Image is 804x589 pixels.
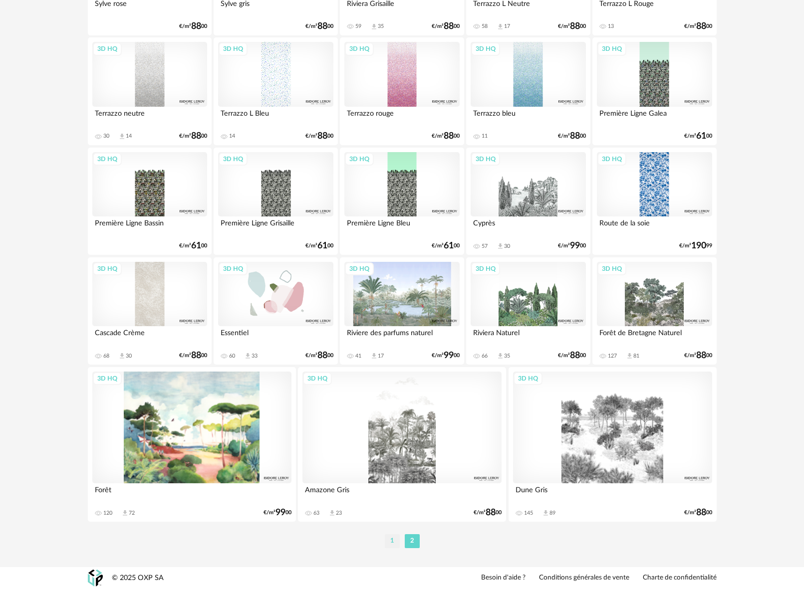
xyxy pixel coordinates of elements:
[497,23,504,30] span: Download icon
[597,262,626,275] div: 3D HQ
[378,23,384,30] div: 35
[112,574,164,583] div: © 2025 OXP SA
[340,148,464,255] a: 3D HQ Première Ligne Bleu €/m²6100
[466,148,590,255] a: 3D HQ Cyprès 57 Download icon 30 €/m²9900
[471,326,585,346] div: Riviera Naturel
[597,326,712,346] div: Forêt de Bretagne Naturel
[355,353,361,360] div: 41
[471,42,500,55] div: 3D HQ
[679,242,712,249] div: €/m² 99
[305,242,333,249] div: €/m² 00
[229,133,235,140] div: 14
[643,574,717,583] a: Charte de confidentialité
[482,353,488,360] div: 66
[432,23,460,30] div: €/m² 00
[103,133,109,140] div: 30
[466,37,590,145] a: 3D HQ Terrazzo bleu 11 €/m²8800
[344,107,459,127] div: Terrazzo rouge
[219,153,248,166] div: 3D HQ
[252,353,258,360] div: 33
[482,243,488,250] div: 57
[191,23,201,30] span: 88
[92,107,207,127] div: Terrazzo neutre
[305,352,333,359] div: €/m² 00
[179,23,207,30] div: €/m² 00
[570,23,580,30] span: 88
[592,148,716,255] a: 3D HQ Route de la soie €/m²19099
[558,23,586,30] div: €/m² 00
[93,153,122,166] div: 3D HQ
[92,483,291,503] div: Forêt
[336,510,342,517] div: 23
[218,107,333,127] div: Terrazzo L Bleu
[305,133,333,140] div: €/m² 00
[218,326,333,346] div: Essentiel
[218,216,333,236] div: Première Ligne Grisaille
[244,352,252,360] span: Download icon
[542,509,549,517] span: Download icon
[191,133,201,140] span: 88
[444,133,454,140] span: 88
[558,242,586,249] div: €/m² 00
[118,352,126,360] span: Download icon
[93,262,122,275] div: 3D HQ
[497,352,504,360] span: Download icon
[444,352,454,359] span: 99
[370,23,378,30] span: Download icon
[597,153,626,166] div: 3D HQ
[432,242,460,249] div: €/m² 00
[684,23,712,30] div: €/m² 00
[214,257,337,365] a: 3D HQ Essentiel 60 Download icon 33 €/m²8800
[370,352,378,360] span: Download icon
[103,510,112,517] div: 120
[539,574,629,583] a: Conditions générales de vente
[471,216,585,236] div: Cyprès
[513,483,712,503] div: Dune Gris
[214,148,337,255] a: 3D HQ Première Ligne Grisaille €/m²6100
[432,352,460,359] div: €/m² 00
[345,153,374,166] div: 3D HQ
[597,216,712,236] div: Route de la soie
[524,510,533,517] div: 145
[313,510,319,517] div: 63
[633,353,639,360] div: 81
[378,353,384,360] div: 17
[229,353,235,360] div: 60
[514,372,542,385] div: 3D HQ
[626,352,633,360] span: Download icon
[317,242,327,249] span: 61
[179,352,207,359] div: €/m² 00
[344,326,459,346] div: Riviere des parfums naturel
[93,372,122,385] div: 3D HQ
[558,352,586,359] div: €/m² 00
[509,367,717,522] a: 3D HQ Dune Gris 145 Download icon 89 €/m²8800
[355,23,361,30] div: 59
[497,242,504,250] span: Download icon
[345,262,374,275] div: 3D HQ
[179,242,207,249] div: €/m² 00
[444,242,454,249] span: 61
[474,509,502,516] div: €/m² 00
[482,133,488,140] div: 11
[684,352,712,359] div: €/m² 00
[482,23,488,30] div: 58
[696,23,706,30] span: 88
[684,509,712,516] div: €/m² 00
[486,509,496,516] span: 88
[471,262,500,275] div: 3D HQ
[88,570,103,587] img: OXP
[696,509,706,516] span: 88
[696,352,706,359] span: 88
[466,257,590,365] a: 3D HQ Riviera Naturel 66 Download icon 35 €/m²8800
[471,107,585,127] div: Terrazzo bleu
[471,153,500,166] div: 3D HQ
[481,574,526,583] a: Besoin d'aide ?
[608,353,617,360] div: 127
[504,23,510,30] div: 17
[684,133,712,140] div: €/m² 00
[302,483,502,503] div: Amazone Gris
[191,242,201,249] span: 61
[570,352,580,359] span: 88
[88,367,296,522] a: 3D HQ Forêt 120 Download icon 72 €/m²9900
[549,510,555,517] div: 89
